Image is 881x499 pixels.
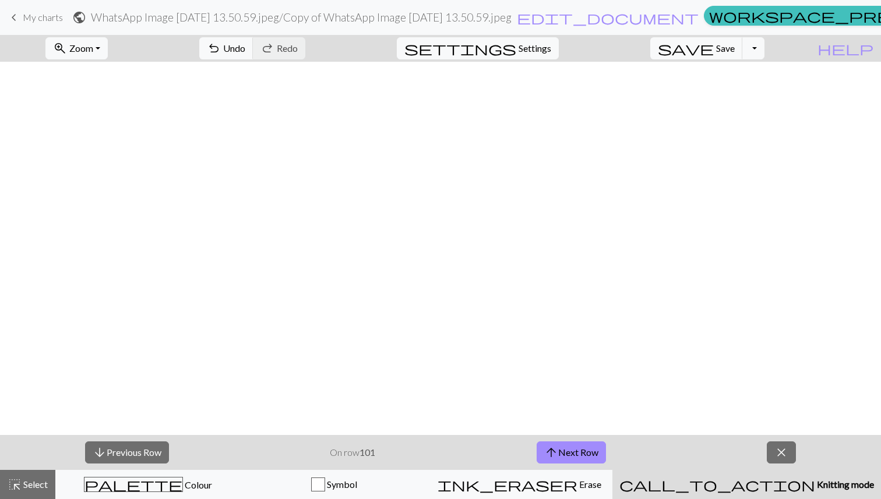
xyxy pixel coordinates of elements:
button: Knitting mode [612,470,881,499]
button: Colour [55,470,241,499]
span: save [658,40,714,56]
a: My charts [7,8,63,27]
span: Erase [577,479,601,490]
span: close [774,444,788,461]
span: Colour [183,479,212,490]
span: arrow_downward [93,444,107,461]
button: Next Row [537,441,606,463]
span: Zoom [69,43,93,54]
span: help [817,40,873,56]
span: highlight_alt [8,476,22,493]
span: My charts [23,12,63,23]
span: settings [404,40,516,56]
span: palette [84,476,182,493]
span: public [72,9,86,26]
span: arrow_upward [544,444,558,461]
h2: WhatsApp Image [DATE] 13.50.59.jpeg / Copy of WhatsApp Image [DATE] 13.50.59.jpeg [91,10,512,24]
button: Undo [199,37,253,59]
span: Save [716,43,735,54]
button: SettingsSettings [397,37,559,59]
span: Undo [223,43,245,54]
span: ink_eraser [438,476,577,493]
span: Settings [519,41,551,55]
button: Symbol [241,470,427,499]
span: edit_document [517,9,699,26]
span: zoom_in [53,40,67,56]
strong: 101 [360,447,375,458]
i: Settings [404,41,516,55]
span: call_to_action [619,476,815,493]
button: Erase [427,470,612,499]
button: Zoom [45,37,108,59]
span: Knitting mode [815,479,874,490]
span: keyboard_arrow_left [7,9,21,26]
span: Symbol [325,479,357,490]
span: Select [22,479,48,490]
span: undo [207,40,221,56]
p: On row [330,445,375,459]
button: Save [650,37,743,59]
button: Previous Row [85,441,169,463]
